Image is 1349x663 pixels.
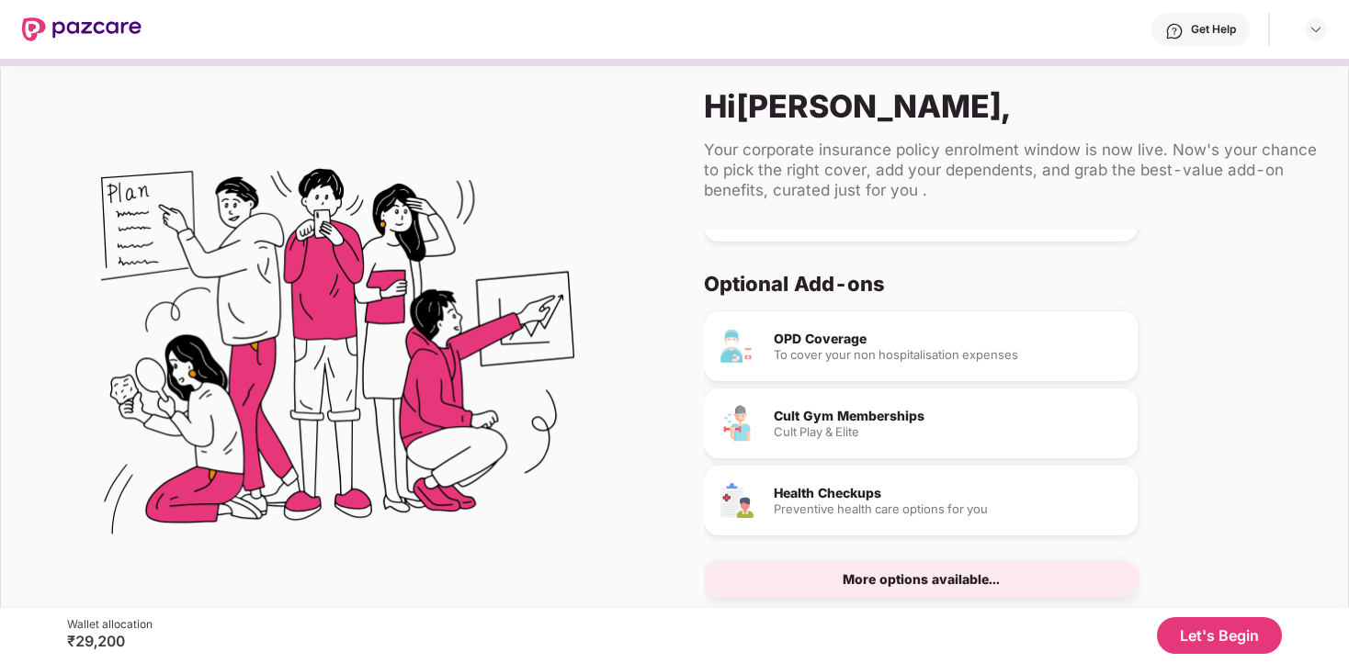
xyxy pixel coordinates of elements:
div: Optional Add-ons [704,271,1304,297]
div: OPD Coverage [774,332,1123,345]
img: New Pazcare Logo [22,17,142,41]
div: Cult Play & Elite [774,426,1123,438]
div: Preventive health care options for you [774,503,1123,515]
button: Let's Begin [1157,617,1282,654]
img: Flex Benefits Illustration [101,121,574,594]
img: Health Checkups [719,482,755,519]
div: ₹29,200 [67,632,153,650]
div: Health Checkups [774,487,1123,500]
img: Cult Gym Memberships [719,405,755,442]
img: OPD Coverage [719,328,755,365]
img: svg+xml;base64,PHN2ZyBpZD0iSGVscC0zMngzMiIgeG1sbnM9Imh0dHA6Ly93d3cudzMub3JnLzIwMDAvc3ZnIiB3aWR0aD... [1165,22,1184,40]
div: Hi [PERSON_NAME] , [704,87,1319,125]
div: Get Help [1191,22,1236,37]
div: To cover your non hospitalisation expenses [774,349,1123,361]
div: More options available... [843,573,1000,586]
div: Wallet allocation [67,617,153,632]
div: Cult Gym Memberships [774,410,1123,422]
div: Your corporate insurance policy enrolment window is now live. Now's your chance to pick the right... [704,140,1319,200]
img: svg+xml;base64,PHN2ZyBpZD0iRHJvcGRvd24tMzJ4MzIiIHhtbG5zPSJodHRwOi8vd3d3LnczLm9yZy8yMDAwL3N2ZyIgd2... [1309,22,1323,37]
